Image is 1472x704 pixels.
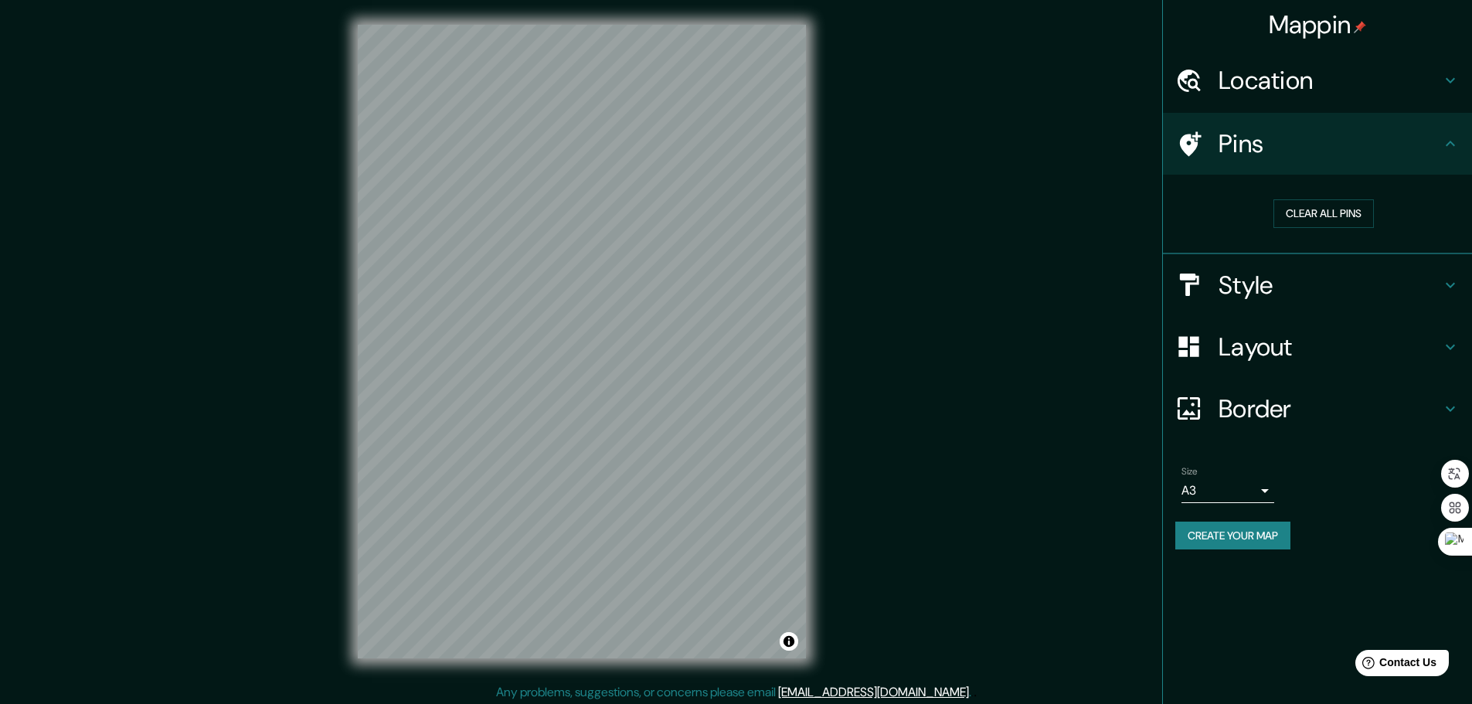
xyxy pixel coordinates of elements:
[1334,644,1455,687] iframe: Help widget launcher
[1163,113,1472,175] div: Pins
[1269,9,1367,40] h4: Mappin
[780,632,798,651] button: Toggle attribution
[1181,464,1198,478] label: Size
[1163,254,1472,316] div: Style
[1219,128,1441,159] h4: Pins
[971,683,974,702] div: .
[1273,199,1374,228] button: Clear all pins
[1219,270,1441,301] h4: Style
[974,683,977,702] div: .
[1219,65,1441,96] h4: Location
[1219,393,1441,424] h4: Border
[1181,478,1274,503] div: A3
[1163,378,1472,440] div: Border
[778,684,969,700] a: [EMAIL_ADDRESS][DOMAIN_NAME]
[496,683,971,702] p: Any problems, suggestions, or concerns please email .
[1175,522,1290,550] button: Create your map
[1219,332,1441,362] h4: Layout
[1163,316,1472,378] div: Layout
[1163,49,1472,111] div: Location
[1354,21,1366,33] img: pin-icon.png
[358,25,806,658] canvas: Map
